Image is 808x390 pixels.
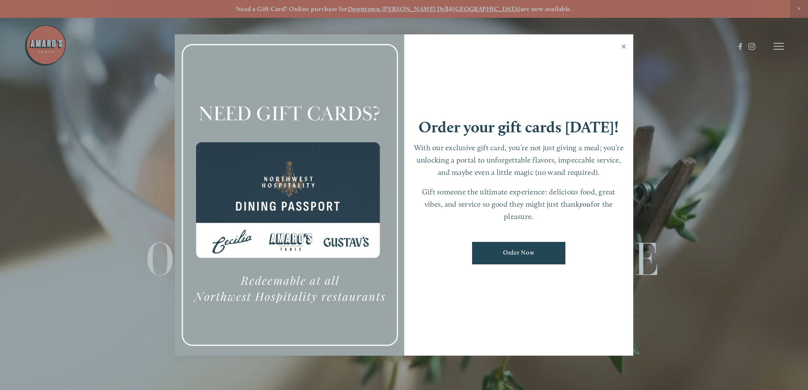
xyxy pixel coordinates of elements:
em: you [579,199,591,208]
p: Gift someone the ultimate experience: delicious food, great vibes, and service so good they might... [413,186,625,222]
h1: Order your gift cards [DATE]! [419,119,619,135]
p: With our exclusive gift card, you’re not just giving a meal; you’re unlocking a portal to unforge... [413,142,625,178]
a: Close [615,36,632,59]
a: Order Now [472,242,565,264]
